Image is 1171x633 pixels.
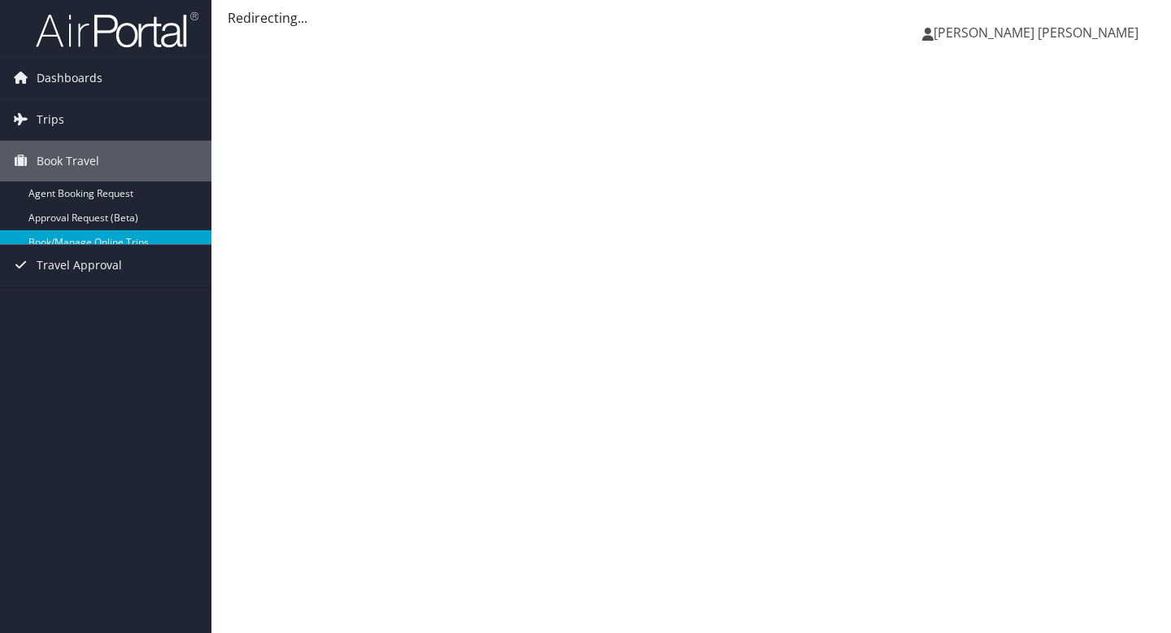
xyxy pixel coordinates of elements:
img: airportal-logo.png [36,11,198,49]
span: Dashboards [37,58,102,98]
span: Book Travel [37,141,99,181]
span: Trips [37,99,64,140]
span: Travel Approval [37,245,122,286]
div: Redirecting... [228,8,1155,28]
span: [PERSON_NAME] [PERSON_NAME] [934,24,1138,41]
a: [PERSON_NAME] [PERSON_NAME] [922,8,1155,57]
